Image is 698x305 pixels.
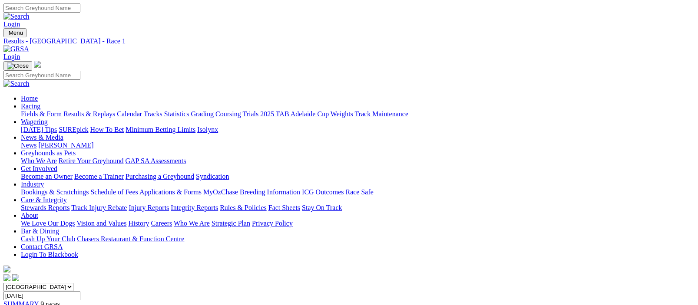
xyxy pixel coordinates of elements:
[203,188,238,196] a: MyOzChase
[345,188,373,196] a: Race Safe
[21,126,695,134] div: Wagering
[215,110,241,118] a: Coursing
[74,173,124,180] a: Become a Trainer
[21,196,67,203] a: Care & Integrity
[164,110,189,118] a: Statistics
[242,110,258,118] a: Trials
[21,95,38,102] a: Home
[21,188,89,196] a: Bookings & Scratchings
[21,149,76,157] a: Greyhounds as Pets
[21,110,62,118] a: Fields & Form
[3,266,10,272] img: logo-grsa-white.png
[302,204,342,211] a: Stay On Track
[191,110,214,118] a: Grading
[174,220,210,227] a: Who We Are
[3,20,20,28] a: Login
[21,235,695,243] div: Bar & Dining
[3,37,695,45] a: Results - [GEOGRAPHIC_DATA] - Race 1
[7,62,29,69] img: Close
[21,134,63,141] a: News & Media
[3,80,30,88] img: Search
[63,110,115,118] a: Results & Replays
[3,274,10,281] img: facebook.svg
[21,157,695,165] div: Greyhounds as Pets
[21,220,75,227] a: We Love Our Dogs
[12,274,19,281] img: twitter.svg
[3,45,29,53] img: GRSA
[9,30,23,36] span: Menu
[212,220,250,227] a: Strategic Plan
[21,110,695,118] div: Racing
[21,188,695,196] div: Industry
[21,173,695,180] div: Get Involved
[21,157,57,164] a: Who We Are
[90,188,138,196] a: Schedule of Fees
[151,220,172,227] a: Careers
[302,188,344,196] a: ICG Outcomes
[126,173,194,180] a: Purchasing a Greyhound
[126,126,195,133] a: Minimum Betting Limits
[117,110,142,118] a: Calendar
[3,53,20,60] a: Login
[129,204,169,211] a: Injury Reports
[171,204,218,211] a: Integrity Reports
[331,110,353,118] a: Weights
[240,188,300,196] a: Breeding Information
[3,71,80,80] input: Search
[220,204,267,211] a: Rules & Policies
[21,220,695,227] div: About
[21,102,40,110] a: Racing
[196,173,229,180] a: Syndication
[260,110,329,118] a: 2025 TAB Adelaide Cup
[355,110,408,118] a: Track Maintenance
[3,291,80,300] input: Select date
[21,204,69,211] a: Stewards Reports
[128,220,149,227] a: History
[21,204,695,212] div: Care & Integrity
[21,235,75,243] a: Cash Up Your Club
[76,220,126,227] a: Vision and Values
[21,251,78,258] a: Login To Blackbook
[21,243,63,250] a: Contact GRSA
[21,227,59,235] a: Bar & Dining
[77,235,184,243] a: Chasers Restaurant & Function Centre
[21,141,695,149] div: News & Media
[34,61,41,68] img: logo-grsa-white.png
[21,126,57,133] a: [DATE] Tips
[59,126,88,133] a: SUREpick
[21,118,48,125] a: Wagering
[90,126,124,133] a: How To Bet
[21,165,57,172] a: Get Involved
[144,110,162,118] a: Tracks
[21,212,38,219] a: About
[3,13,30,20] img: Search
[21,180,44,188] a: Industry
[268,204,300,211] a: Fact Sheets
[197,126,218,133] a: Isolynx
[3,28,26,37] button: Toggle navigation
[126,157,186,164] a: GAP SA Assessments
[139,188,202,196] a: Applications & Forms
[3,61,32,71] button: Toggle navigation
[3,3,80,13] input: Search
[21,173,73,180] a: Become an Owner
[38,141,93,149] a: [PERSON_NAME]
[21,141,36,149] a: News
[71,204,127,211] a: Track Injury Rebate
[252,220,293,227] a: Privacy Policy
[59,157,124,164] a: Retire Your Greyhound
